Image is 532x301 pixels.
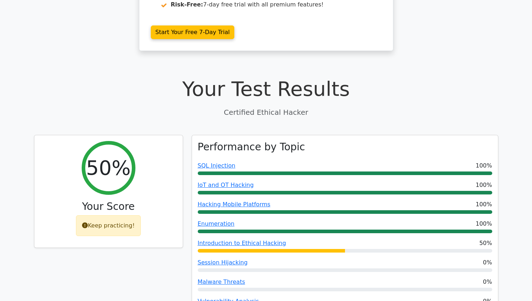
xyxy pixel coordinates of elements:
[476,181,492,189] span: 100%
[40,201,177,213] h3: Your Score
[34,107,498,118] p: Certified Ethical Hacker
[198,162,235,169] a: SQL Injection
[476,220,492,228] span: 100%
[198,201,270,208] a: Hacking Mobile Platforms
[198,259,248,266] a: Session Hijacking
[198,182,254,188] a: IoT and OT Hacking
[476,200,492,209] span: 100%
[76,215,141,236] div: Keep practicing!
[151,25,235,39] a: Start Your Free 7-Day Trial
[198,141,305,153] h3: Performance by Topic
[198,278,245,285] a: Malware Threats
[479,239,492,248] span: 50%
[86,156,130,180] h2: 50%
[476,161,492,170] span: 100%
[483,278,492,286] span: 0%
[34,77,498,101] h1: Your Test Results
[198,220,235,227] a: Enumeration
[198,240,286,246] a: Introduction to Ethical Hacking
[483,258,492,267] span: 0%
